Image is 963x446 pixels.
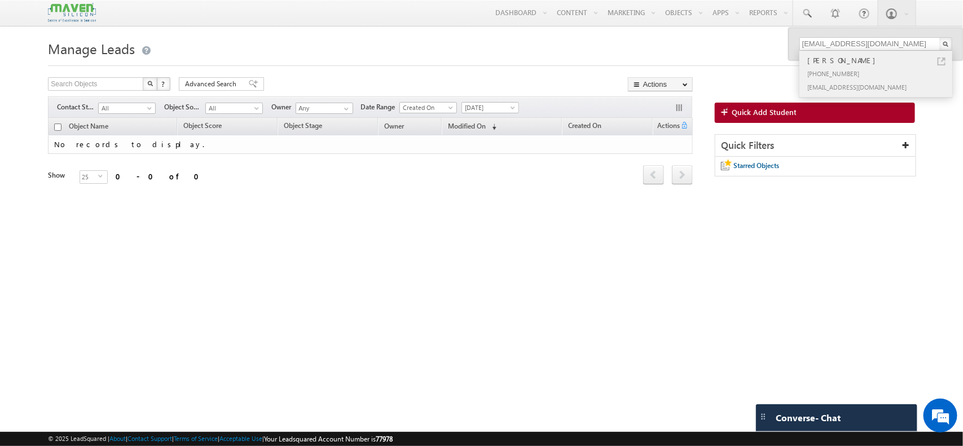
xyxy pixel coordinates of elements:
[48,135,692,154] td: No records to display.
[805,54,956,67] div: [PERSON_NAME]
[185,79,240,89] span: Advanced Search
[487,122,496,131] span: (sorted descending)
[57,102,98,112] span: Contact Stage
[63,120,114,135] a: Object Name
[653,120,680,134] span: Actions
[271,102,296,112] span: Owner
[296,103,353,114] input: Type to Search
[715,103,915,123] a: Quick Add Student
[219,435,262,442] a: Acceptable Use
[628,77,693,91] button: Actions
[805,80,956,94] div: [EMAIL_ADDRESS][DOMAIN_NAME]
[80,171,98,183] span: 25
[461,102,519,113] a: [DATE]
[178,120,227,134] a: Object Score
[164,102,205,112] span: Object Source
[48,3,95,23] img: Custom Logo
[805,67,956,80] div: [PHONE_NUMBER]
[672,165,693,184] span: next
[161,79,166,89] span: ?
[732,107,797,117] span: Quick Add Student
[157,77,170,91] button: ?
[799,37,952,51] input: Search Objects
[147,81,153,86] img: Search
[643,166,664,184] a: prev
[376,435,393,443] span: 77978
[360,102,399,112] span: Date Range
[562,120,607,134] a: Created On
[206,103,260,113] span: All
[99,103,152,113] span: All
[776,413,841,423] span: Converse - Chat
[400,103,454,113] span: Created On
[116,170,206,183] div: 0 - 0 of 0
[284,121,322,130] span: Object Stage
[98,174,107,179] span: select
[442,120,502,134] a: Modified On (sorted descending)
[109,435,126,442] a: About
[264,435,393,443] span: Your Leadsquared Account Number is
[715,135,916,157] div: Quick Filters
[384,122,404,130] span: Owner
[643,165,664,184] span: prev
[672,166,693,184] a: next
[183,121,222,130] span: Object Score
[448,122,486,130] span: Modified On
[54,123,61,131] input: Check all records
[205,103,263,114] a: All
[278,120,328,134] a: Object Stage
[759,412,768,421] img: carter-drag
[174,435,218,442] a: Terms of Service
[399,102,457,113] a: Created On
[733,161,779,170] span: Starred Objects
[48,434,393,444] span: © 2025 LeadSquared | | | | |
[127,435,172,442] a: Contact Support
[338,103,352,114] a: Show All Items
[462,103,516,113] span: [DATE]
[48,39,135,58] span: Manage Leads
[98,103,156,114] a: All
[568,121,601,130] span: Created On
[48,170,71,180] div: Show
